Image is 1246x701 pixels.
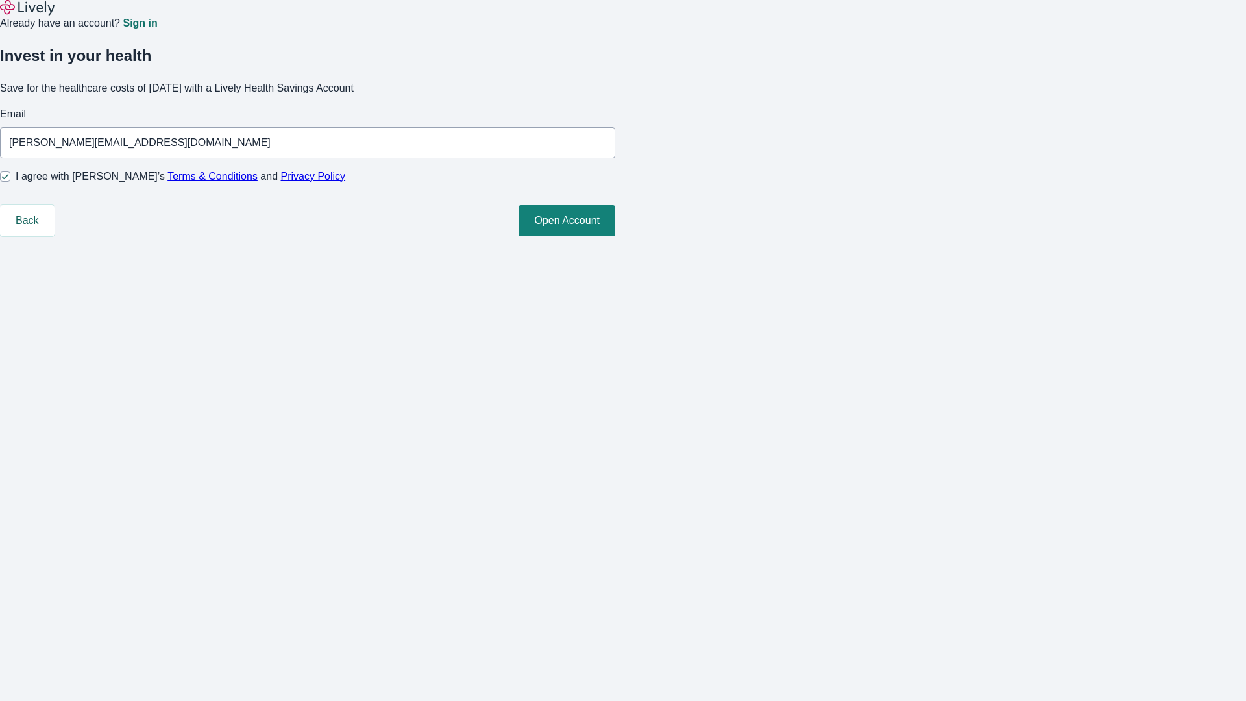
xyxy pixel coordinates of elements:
a: Sign in [123,18,157,29]
a: Privacy Policy [281,171,346,182]
a: Terms & Conditions [167,171,258,182]
span: I agree with [PERSON_NAME]’s and [16,169,345,184]
button: Open Account [519,205,615,236]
